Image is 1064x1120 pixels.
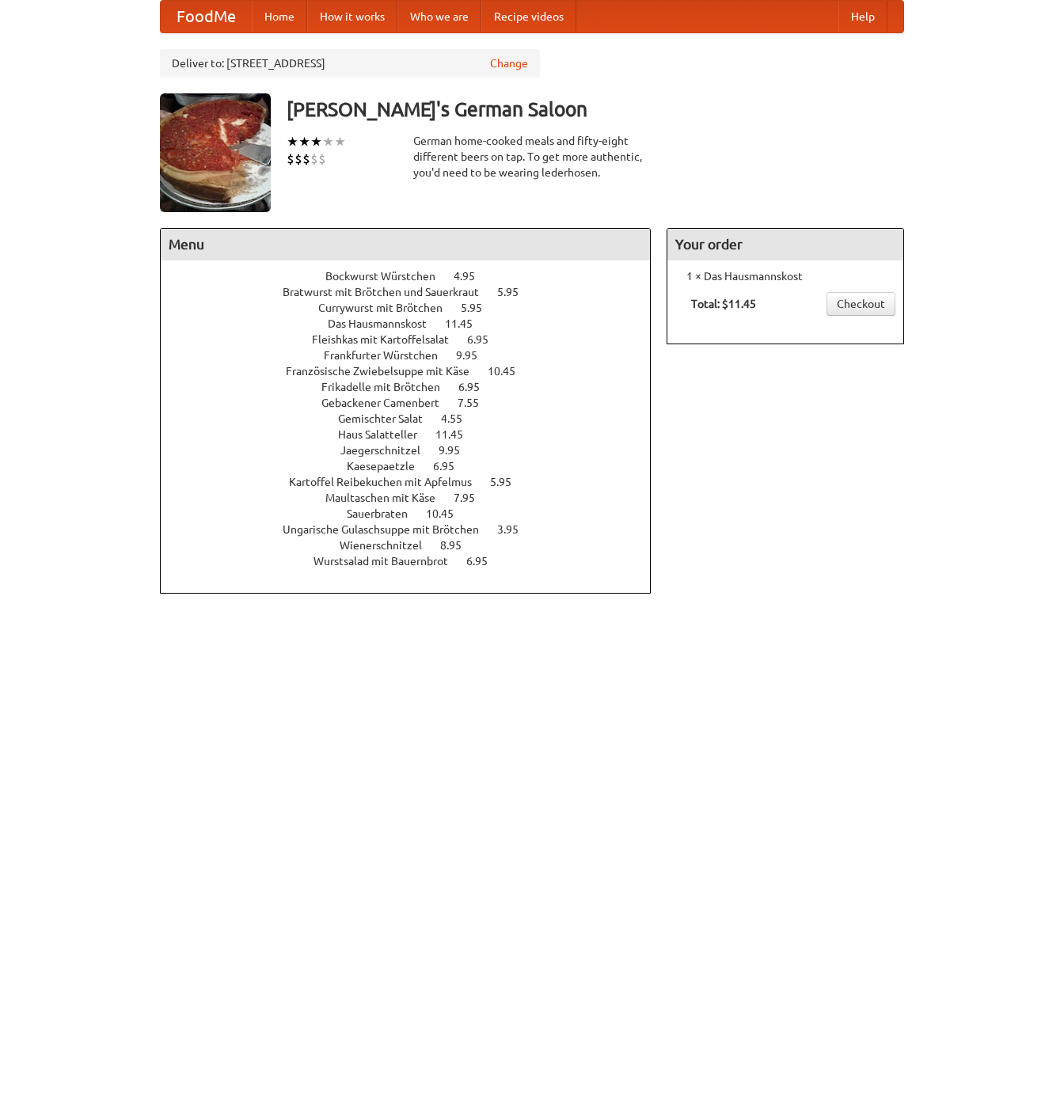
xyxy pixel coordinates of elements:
a: Jaegerschnitzel 9.95 [340,444,489,457]
a: Frikadelle mit Brötchen 6.95 [321,381,509,393]
a: Change [490,55,528,71]
span: 3.95 [497,523,534,536]
a: Das Hausmannskost 11.45 [328,317,502,330]
span: Kaesepaetzle [347,460,431,473]
span: 8.95 [440,539,477,552]
li: $ [318,150,326,168]
span: 10.45 [488,365,531,378]
span: Frikadelle mit Brötchen [321,381,456,393]
li: ★ [310,133,322,150]
span: Wienerschnitzel [340,539,438,552]
span: 7.55 [458,397,495,409]
span: 10.45 [426,507,469,520]
li: $ [287,150,294,168]
h4: Menu [161,229,650,260]
span: Gebackener Camenbert [321,397,455,409]
li: ★ [334,133,346,150]
span: 9.95 [439,444,476,457]
span: Ungarische Gulaschsuppe mit Brötchen [283,523,495,536]
li: 1 × Das Hausmannskost [675,268,895,284]
li: ★ [298,133,310,150]
h3: [PERSON_NAME]'s German Saloon [287,93,904,125]
a: Help [838,1,887,32]
h4: Your order [667,229,903,260]
span: 6.95 [458,381,496,393]
a: Bratwurst mit Brötchen und Sauerkraut 5.95 [283,286,548,298]
span: Wurstsalad mit Bauernbrot [313,555,464,568]
li: ★ [322,133,334,150]
span: Frankfurter Würstchen [324,349,454,362]
span: Currywurst mit Brötchen [318,302,458,314]
span: Fleishkas mit Kartoffelsalat [312,333,465,346]
span: 4.95 [454,270,491,283]
a: Kartoffel Reibekuchen mit Apfelmus 5.95 [289,476,541,488]
a: Frankfurter Würstchen 9.95 [324,349,507,362]
div: Deliver to: [STREET_ADDRESS] [160,49,540,78]
span: 11.45 [435,428,479,441]
a: Ungarische Gulaschsuppe mit Brötchen 3.95 [283,523,548,536]
span: 9.95 [456,349,493,362]
li: ★ [287,133,298,150]
span: 4.55 [441,412,478,425]
b: Total: $11.45 [691,298,756,310]
span: 5.95 [461,302,498,314]
span: 6.95 [466,555,503,568]
a: How it works [307,1,397,32]
a: Currywurst mit Brötchen 5.95 [318,302,511,314]
a: Recipe videos [481,1,576,32]
a: Gemischter Salat 4.55 [338,412,492,425]
li: $ [294,150,302,168]
span: Sauerbraten [347,507,424,520]
li: $ [310,150,318,168]
span: 6.95 [467,333,504,346]
span: Maultaschen mit Käse [325,492,451,504]
div: German home-cooked meals and fifty-eight different beers on tap. To get more authentic, you'd nee... [413,133,651,180]
a: Bockwurst Würstchen 4.95 [325,270,504,283]
a: Gebackener Camenbert 7.55 [321,397,508,409]
a: Home [252,1,307,32]
img: angular.jpg [160,93,271,212]
span: Kartoffel Reibekuchen mit Apfelmus [289,476,488,488]
a: Haus Salatteller 11.45 [338,428,492,441]
li: $ [302,150,310,168]
a: Wienerschnitzel 8.95 [340,539,491,552]
span: Bratwurst mit Brötchen und Sauerkraut [283,286,495,298]
span: 5.95 [497,286,534,298]
a: Maultaschen mit Käse 7.95 [325,492,504,504]
span: Französische Zwiebelsuppe mit Käse [286,365,485,378]
span: Haus Salatteller [338,428,433,441]
a: Kaesepaetzle 6.95 [347,460,484,473]
a: FoodMe [161,1,252,32]
span: 11.45 [445,317,488,330]
span: Das Hausmannskost [328,317,443,330]
span: Jaegerschnitzel [340,444,436,457]
a: Fleishkas mit Kartoffelsalat 6.95 [312,333,518,346]
span: 5.95 [490,476,527,488]
a: Checkout [826,292,895,316]
a: Französische Zwiebelsuppe mit Käse 10.45 [286,365,545,378]
span: 7.95 [454,492,491,504]
span: Gemischter Salat [338,412,439,425]
a: Sauerbraten 10.45 [347,507,483,520]
span: Bockwurst Würstchen [325,270,451,283]
span: 6.95 [433,460,470,473]
a: Who we are [397,1,481,32]
a: Wurstsalad mit Bauernbrot 6.95 [313,555,517,568]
